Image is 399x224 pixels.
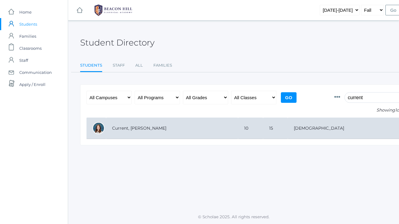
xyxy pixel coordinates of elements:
[113,59,125,71] a: Staff
[153,59,172,71] a: Families
[93,122,105,134] div: Leah Current
[19,18,37,30] span: Students
[263,118,287,139] td: 15
[395,107,397,113] span: 1
[91,3,136,18] img: BHCALogos-05-308ed15e86a5a0abce9b8dd61676a3503ac9727e845dece92d48e8588c001991.png
[19,30,36,42] span: Families
[68,214,399,220] p: © Scholae 2025. All rights reserved.
[19,54,28,66] span: Staff
[80,38,155,47] h2: Student Directory
[19,42,42,54] span: Classrooms
[238,118,263,139] td: 10
[281,92,297,103] input: Go
[135,59,143,71] a: All
[80,59,102,72] a: Students
[106,118,238,139] td: Current, [PERSON_NAME]
[19,78,46,90] span: Apply / Enroll
[19,66,52,78] span: Communication
[19,6,32,18] span: Home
